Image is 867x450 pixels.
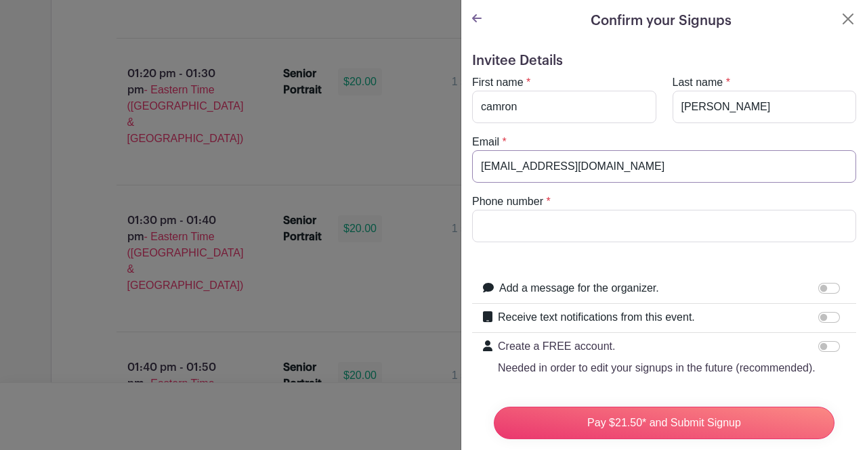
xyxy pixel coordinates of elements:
button: Close [840,11,856,27]
p: Create a FREE account. [498,338,816,355]
h5: Confirm your Signups [591,11,732,31]
label: Receive text notifications from this event. [498,309,695,325]
label: Phone number [472,194,543,210]
h5: Invitee Details [472,53,856,69]
label: Last name [673,74,723,91]
label: First name [472,74,524,91]
input: Pay $21.50* and Submit Signup [494,407,834,439]
p: Needed in order to edit your signups in the future (recommended). [498,360,816,376]
label: Email [472,134,499,150]
label: Add a message for the organizer. [499,280,659,296]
